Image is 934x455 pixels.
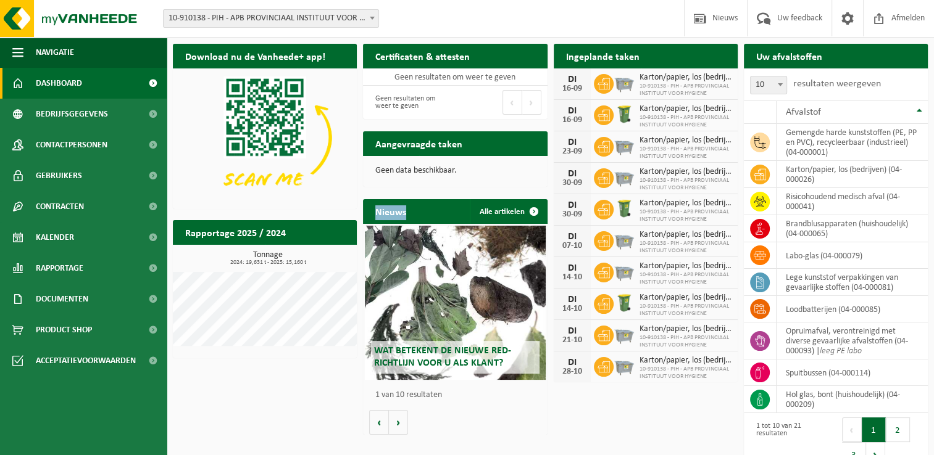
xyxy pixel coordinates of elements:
h2: Nieuws [363,199,419,223]
div: DI [560,169,585,179]
span: Karton/papier, los (bedrijven) [640,73,732,83]
span: 10-910138 - PIH - APB PROVINCIAAL INSTITUUT VOOR HYGIENE [640,208,732,223]
td: opruimafval, verontreinigd met diverse gevaarlijke afvalstoffen (04-000093) | [777,322,928,359]
img: WB-0240-HPE-GN-50 [614,104,635,125]
span: Bedrijfsgegevens [36,99,108,129]
span: Gebruikers [36,160,82,191]
div: 23-09 [560,147,585,156]
img: WB-2500-GAL-GY-01 [614,324,635,345]
div: DI [560,232,585,242]
div: DI [560,263,585,273]
span: Contactpersonen [36,129,107,160]
span: 10-910138 - PIH - APB PROVINCIAAL INSTITUUT VOOR HYGIENE [640,303,732,318]
span: 10-910138 - PIH - APB PROVINCIAAL INSTITUUT VOOR HYGIENE [640,114,732,129]
td: spuitbussen (04-000114) [777,359,928,386]
a: Wat betekent de nieuwe RED-richtlijn voor u als klant? [365,226,545,380]
button: 1 [862,417,886,442]
img: WB-2500-GAL-GY-01 [614,355,635,376]
td: gemengde harde kunststoffen (PE, PP en PVC), recycleerbaar (industrieel) (04-000001) [777,124,928,161]
img: WB-0240-HPE-GN-50 [614,198,635,219]
p: Geen data beschikbaar. [375,166,535,175]
img: Download de VHEPlus App [173,68,357,207]
span: Karton/papier, los (bedrijven) [640,167,732,177]
span: 10-910138 - PIH - APB PROVINCIAAL INSTITUUT VOOR HYGIENE [640,177,732,192]
td: hol glas, bont (huishoudelijk) (04-000209) [777,386,928,413]
img: WB-2500-GAL-GY-01 [614,229,635,250]
div: DI [560,75,585,84]
span: 10-910138 - PIH - APB PROVINCIAAL INSTITUUT VOOR HYGIENE [640,146,732,160]
span: Karton/papier, los (bedrijven) [640,261,732,271]
td: loodbatterijen (04-000085) [777,296,928,322]
h2: Certificaten & attesten [363,44,482,68]
div: 14-10 [560,273,585,282]
div: DI [560,358,585,367]
span: Acceptatievoorwaarden [36,345,136,376]
span: 10-910138 - PIH - APB PROVINCIAAL INSTITUUT VOOR HYGIENE - ANTWERPEN [164,10,378,27]
span: 2024: 19,631 t - 2025: 15,160 t [179,260,357,266]
img: WB-2500-GAL-GY-01 [614,166,635,187]
span: Documenten [36,284,88,314]
span: Contracten [36,191,84,222]
span: Karton/papier, los (bedrijven) [640,199,732,208]
div: 21-10 [560,336,585,345]
span: 10 [751,76,786,94]
span: 10 [750,76,787,94]
span: 10-910138 - PIH - APB PROVINCIAAL INSTITUUT VOOR HYGIENE [640,366,732,380]
h2: Ingeplande taken [554,44,652,68]
span: 10-910138 - PIH - APB PROVINCIAAL INSTITUUT VOOR HYGIENE [640,271,732,286]
div: 14-10 [560,305,585,313]
span: Karton/papier, los (bedrijven) [640,324,732,334]
span: Rapportage [36,253,83,284]
div: 16-09 [560,116,585,125]
h2: Aangevraagde taken [363,131,475,155]
button: Vorige [369,410,389,435]
span: 10-910138 - PIH - APB PROVINCIAAL INSTITUUT VOOR HYGIENE [640,240,732,255]
div: DI [560,106,585,116]
button: Volgende [389,410,408,435]
td: risicohoudend medisch afval (04-000041) [777,188,928,215]
span: Dashboard [36,68,82,99]
a: Alle artikelen [470,199,546,224]
td: karton/papier, los (bedrijven) (04-000026) [777,161,928,188]
td: labo-glas (04-000079) [777,242,928,269]
span: Navigatie [36,37,74,68]
span: 10-910138 - PIH - APB PROVINCIAAL INSTITUUT VOOR HYGIENE [640,334,732,349]
div: 30-09 [560,179,585,187]
td: Geen resultaten om weer te geven [363,68,547,86]
div: 30-09 [560,210,585,219]
span: Wat betekent de nieuwe RED-richtlijn voor u als klant? [374,346,511,367]
div: DI [560,200,585,210]
h2: Download nu de Vanheede+ app! [173,44,338,68]
span: Kalender [36,222,74,253]
i: leeg PE labo [820,346,862,356]
h2: Rapportage 2025 / 2024 [173,220,298,244]
img: WB-2500-GAL-GY-01 [614,261,635,282]
button: Previous [502,90,522,115]
label: resultaten weergeven [793,79,881,89]
div: 28-10 [560,367,585,376]
button: 2 [886,417,910,442]
div: 07-10 [560,242,585,250]
td: lege kunststof verpakkingen van gevaarlijke stoffen (04-000081) [777,269,928,296]
p: 1 van 10 resultaten [375,391,541,400]
div: DI [560,295,585,305]
h2: Uw afvalstoffen [744,44,835,68]
span: Afvalstof [786,107,821,117]
img: WB-0240-HPE-GN-50 [614,292,635,313]
span: Karton/papier, los (bedrijven) [640,230,732,240]
span: Product Shop [36,314,92,345]
span: 10-910138 - PIH - APB PROVINCIAAL INSTITUUT VOOR HYGIENE [640,83,732,97]
div: 16-09 [560,84,585,93]
img: WB-2500-GAL-GY-01 [614,135,635,156]
span: Karton/papier, los (bedrijven) [640,104,732,114]
div: Geen resultaten om weer te geven [369,89,449,116]
img: WB-2500-GAL-GY-01 [614,72,635,93]
div: DI [560,137,585,147]
a: Bekijk rapportage [265,244,356,269]
span: 10-910138 - PIH - APB PROVINCIAAL INSTITUUT VOOR HYGIENE - ANTWERPEN [163,9,379,28]
h3: Tonnage [179,251,357,266]
button: Previous [842,417,862,442]
span: Karton/papier, los (bedrijven) [640,356,732,366]
span: Karton/papier, los (bedrijven) [640,136,732,146]
button: Next [522,90,541,115]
